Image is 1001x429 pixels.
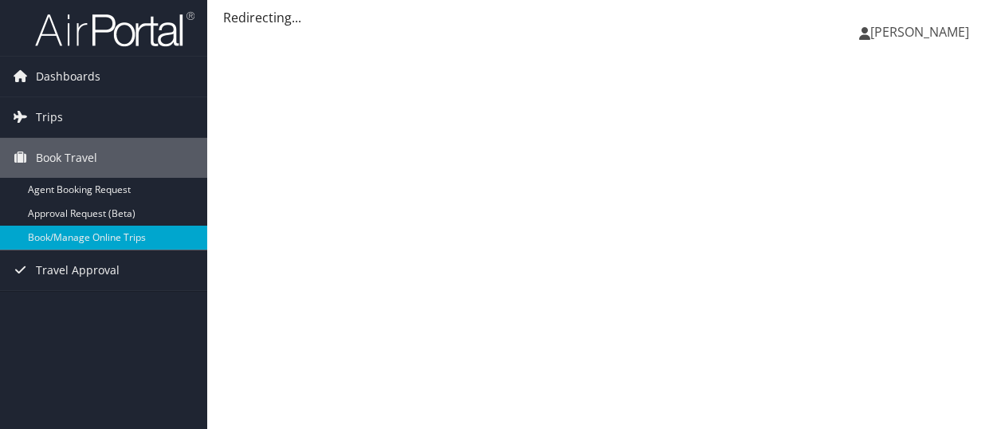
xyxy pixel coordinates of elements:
[870,23,969,41] span: [PERSON_NAME]
[36,97,63,137] span: Trips
[223,8,985,27] div: Redirecting...
[859,8,985,56] a: [PERSON_NAME]
[35,10,194,48] img: airportal-logo.png
[36,57,100,96] span: Dashboards
[36,138,97,178] span: Book Travel
[36,250,120,290] span: Travel Approval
